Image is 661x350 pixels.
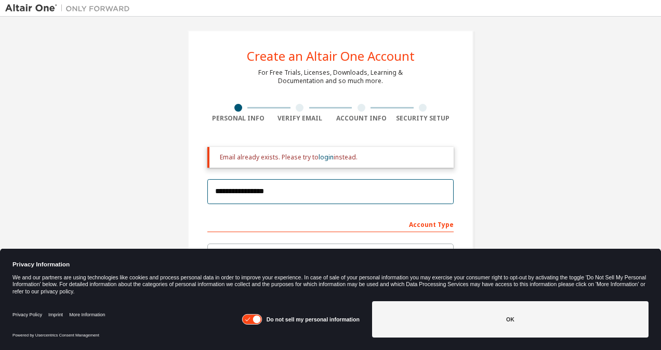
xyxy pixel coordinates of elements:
div: Account Type [207,216,454,232]
div: Account Info [330,114,392,123]
div: Security Setup [392,114,454,123]
div: Email already exists. Please try to instead. [220,153,445,161]
div: Personal Info [207,114,269,123]
div: Verify Email [269,114,331,123]
a: login [319,153,334,161]
div: Create an Altair One Account [247,50,415,62]
div: For Free Trials, Licenses, Downloads, Learning & Documentation and so much more. [258,69,403,85]
img: Altair One [5,3,135,14]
